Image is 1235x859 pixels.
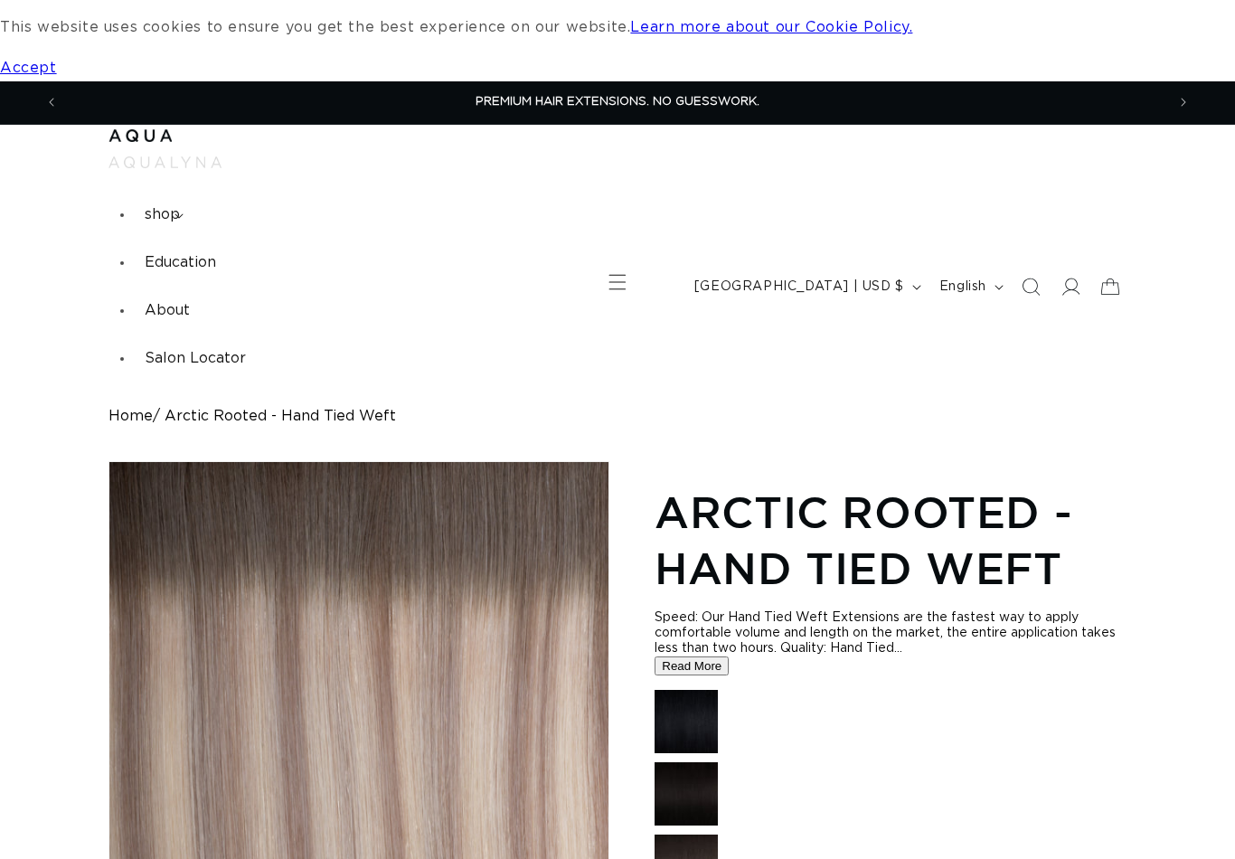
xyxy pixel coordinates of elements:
[145,207,180,222] span: shop
[655,656,729,675] button: Read More
[655,610,1127,656] div: Speed: Our Hand Tied Weft Extensions are the fastest way to apply comfortable volume and length o...
[32,85,71,119] button: Previous announcement
[630,20,912,34] a: Learn more about our Cookie Policy.
[598,262,637,302] summary: Menu
[655,690,1127,762] a: 1 Black - Hand Tied Weft
[655,762,1127,835] a: 1N Natural Black - Hand Tied Weft
[929,269,1011,304] button: English
[108,129,172,142] img: Aqua Hair Extensions
[134,335,257,382] a: Salon Locator
[655,690,718,753] img: 1 Black - Hand Tied Weft
[145,351,246,365] span: Salon Locator
[683,269,929,304] button: [GEOGRAPHIC_DATA] | USD $
[145,255,216,269] span: Education
[145,303,190,317] span: About
[1011,267,1051,307] summary: Search
[71,81,1164,124] div: 1 of 3
[939,278,986,297] span: English
[655,762,718,826] img: 1N Natural Black - Hand Tied Weft
[108,408,1127,425] nav: breadcrumbs
[694,278,904,297] span: [GEOGRAPHIC_DATA] | USD $
[108,156,222,167] img: aqualyna.com
[71,81,1164,124] div: Announcement
[134,287,201,335] a: About
[45,81,1190,124] slideshow-component: Announcement bar
[1164,85,1203,119] button: Next announcement
[655,484,1127,597] h1: Arctic Rooted - Hand Tied Weft
[165,408,396,425] span: Arctic Rooted - Hand Tied Weft
[134,239,227,287] a: Education
[476,96,759,108] span: PREMIUM HAIR EXTENSIONS. NO GUESSWORK.
[108,408,153,425] a: Home
[134,191,191,239] summary: shop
